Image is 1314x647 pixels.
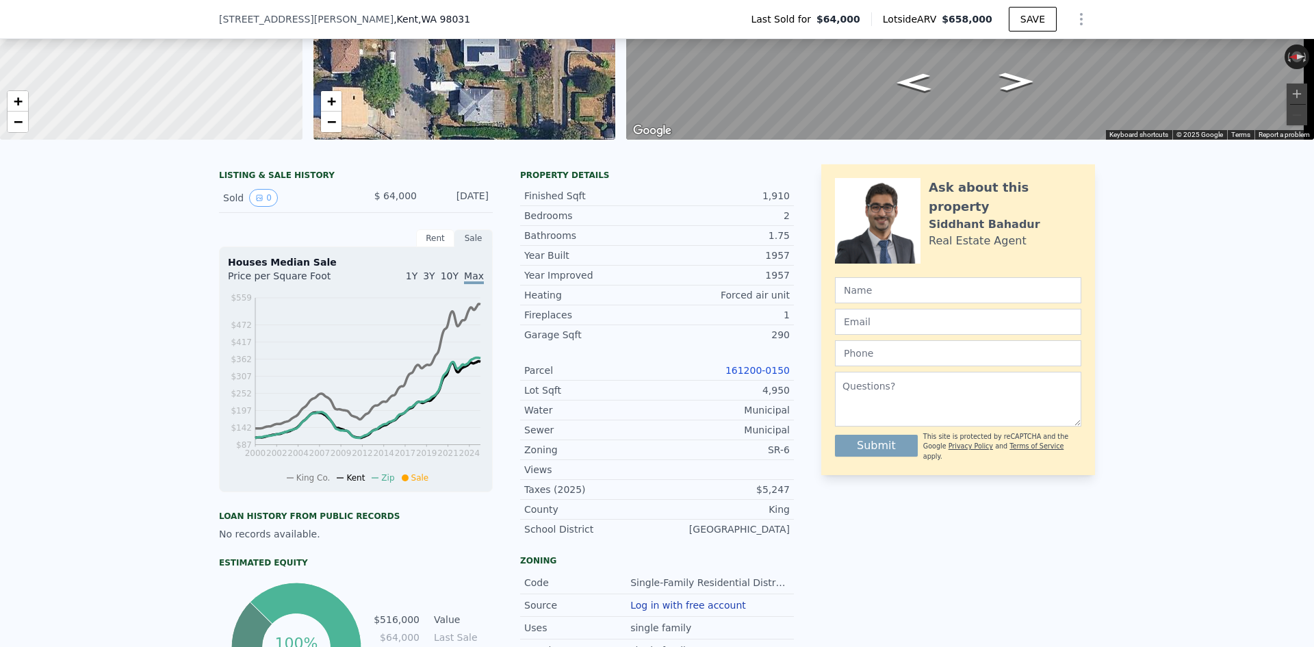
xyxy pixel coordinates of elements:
[395,448,416,458] tspan: 2017
[929,216,1040,233] div: Siddhant Bahadur
[942,14,992,25] span: $658,000
[524,209,657,223] div: Bedrooms
[657,522,790,536] div: [GEOGRAPHIC_DATA]
[524,189,657,203] div: Finished Sqft
[373,612,420,627] td: $516,000
[1176,131,1223,138] span: © 2025 Google
[725,365,790,376] a: 161200-0150
[326,92,335,110] span: +
[1302,45,1310,69] button: Rotate clockwise
[1259,131,1310,138] a: Report a problem
[657,483,790,496] div: $5,247
[245,448,266,458] tspan: 2000
[657,328,790,342] div: 290
[520,555,794,566] div: Zoning
[266,448,287,458] tspan: 2002
[630,576,790,589] div: Single-Family Residential District
[8,91,28,112] a: Zoom in
[835,340,1081,366] input: Phone
[630,600,746,611] button: Log in with free account
[1287,84,1307,104] button: Zoom in
[8,112,28,132] a: Zoom out
[883,12,942,26] span: Lotside ARV
[236,440,252,450] tspan: $87
[1287,105,1307,125] button: Zoom out
[630,122,675,140] img: Google
[1009,7,1057,31] button: SAVE
[437,448,459,458] tspan: 2021
[321,112,342,132] a: Zoom out
[524,621,630,635] div: Uses
[1068,5,1095,33] button: Show Options
[524,229,657,242] div: Bathrooms
[1109,130,1168,140] button: Keyboard shortcuts
[630,122,675,140] a: Open this area in Google Maps (opens a new window)
[524,288,657,302] div: Heating
[326,113,335,130] span: −
[249,189,278,207] button: View historical data
[459,448,480,458] tspan: 2024
[373,448,394,458] tspan: 2014
[657,383,790,397] div: 4,950
[231,320,252,330] tspan: $472
[309,448,331,458] tspan: 2007
[346,473,365,483] span: Kent
[524,308,657,322] div: Fireplaces
[657,503,790,516] div: King
[835,277,1081,303] input: Name
[219,527,493,541] div: No records available.
[524,443,657,457] div: Zoning
[949,442,993,450] a: Privacy Policy
[287,448,309,458] tspan: 2004
[423,270,435,281] span: 3Y
[231,293,252,303] tspan: $559
[520,170,794,181] div: Property details
[331,448,352,458] tspan: 2009
[14,92,23,110] span: +
[1285,51,1309,62] button: Reset the view
[231,389,252,398] tspan: $252
[231,423,252,433] tspan: $142
[657,423,790,437] div: Municipal
[352,448,373,458] tspan: 2012
[228,255,484,269] div: Houses Median Sale
[524,383,657,397] div: Lot Sqft
[228,269,356,291] div: Price per Square Foot
[219,170,493,183] div: LISTING & SALE HISTORY
[14,113,23,130] span: −
[835,309,1081,335] input: Email
[1285,45,1292,69] button: Rotate counterclockwise
[406,270,417,281] span: 1Y
[441,270,459,281] span: 10Y
[524,403,657,417] div: Water
[381,473,394,483] span: Zip
[657,249,790,262] div: 1957
[657,288,790,302] div: Forced air unit
[657,189,790,203] div: 1,910
[1009,442,1064,450] a: Terms of Service
[219,557,493,568] div: Estimated Equity
[416,229,454,247] div: Rent
[231,355,252,364] tspan: $362
[431,612,493,627] td: Value
[524,503,657,516] div: County
[657,268,790,282] div: 1957
[657,209,790,223] div: 2
[524,598,630,612] div: Source
[984,68,1048,95] path: Go South, Prospect Ave N
[929,178,1081,216] div: Ask about this property
[881,69,946,96] path: Go North, Prospect Ave N
[835,435,918,457] button: Submit
[223,189,345,207] div: Sold
[1231,131,1250,138] a: Terms (opens in new tab)
[219,12,394,26] span: [STREET_ADDRESS][PERSON_NAME]
[231,338,252,347] tspan: $417
[464,270,484,284] span: Max
[418,14,470,25] span: , WA 98031
[657,229,790,242] div: 1.75
[929,233,1027,249] div: Real Estate Agent
[630,621,694,635] div: single family
[657,443,790,457] div: SR-6
[524,423,657,437] div: Sewer
[394,12,470,26] span: , Kent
